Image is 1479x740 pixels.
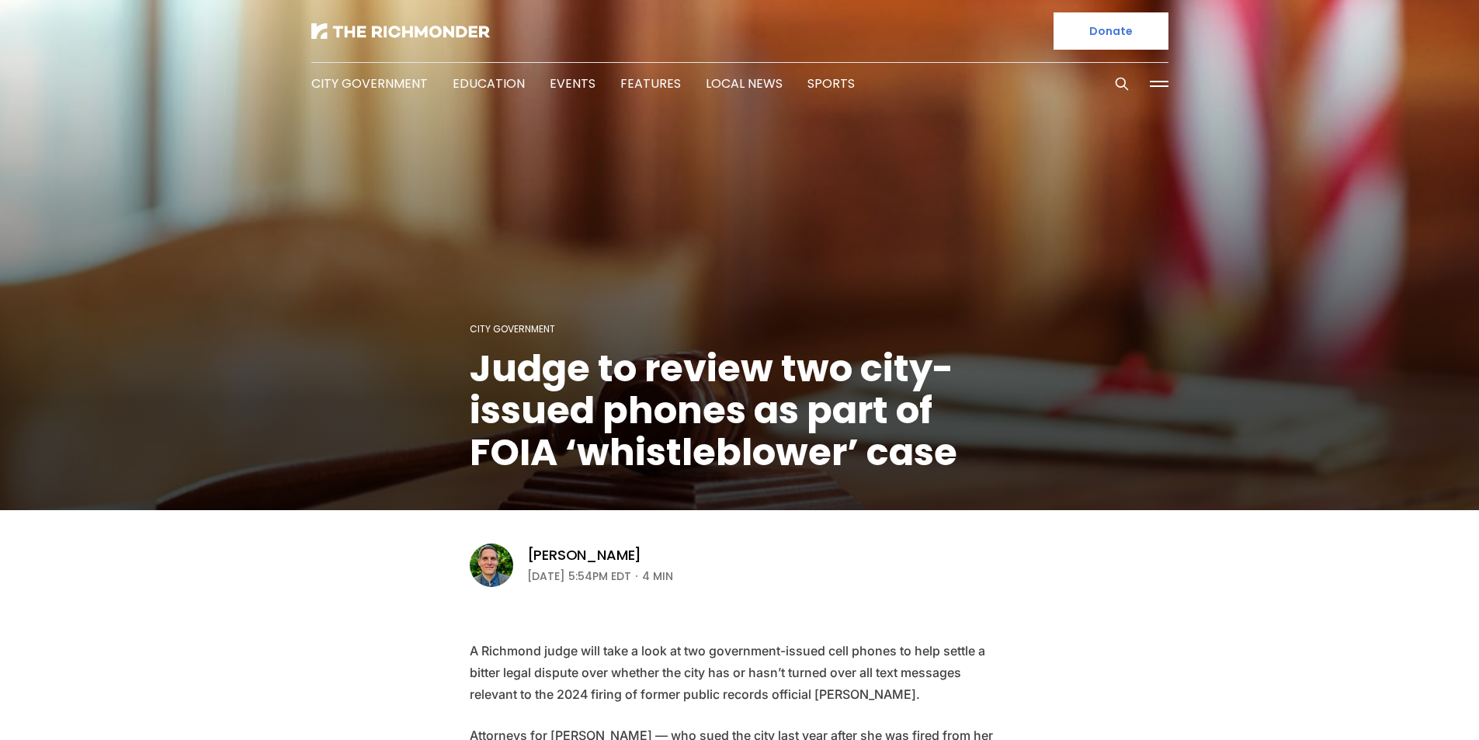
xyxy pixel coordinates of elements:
a: Local News [706,75,783,92]
a: City Government [311,75,428,92]
a: Education [453,75,525,92]
a: Events [550,75,595,92]
h1: Judge to review two city-issued phones as part of FOIA ‘whistleblower’ case [470,348,1010,474]
a: Features [620,75,681,92]
time: [DATE] 5:54PM EDT [527,567,631,585]
a: Sports [807,75,855,92]
span: 4 min [642,567,673,585]
iframe: portal-trigger [1397,664,1479,740]
a: City Government [470,322,555,335]
img: The Richmonder [311,23,490,39]
a: Donate [1054,12,1168,50]
img: Graham Moomaw [470,544,513,587]
a: [PERSON_NAME] [527,546,642,565]
p: A Richmond judge will take a look at two government-issued cell phones to help settle a bitter le... [470,640,1010,705]
button: Search this site [1110,72,1134,96]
